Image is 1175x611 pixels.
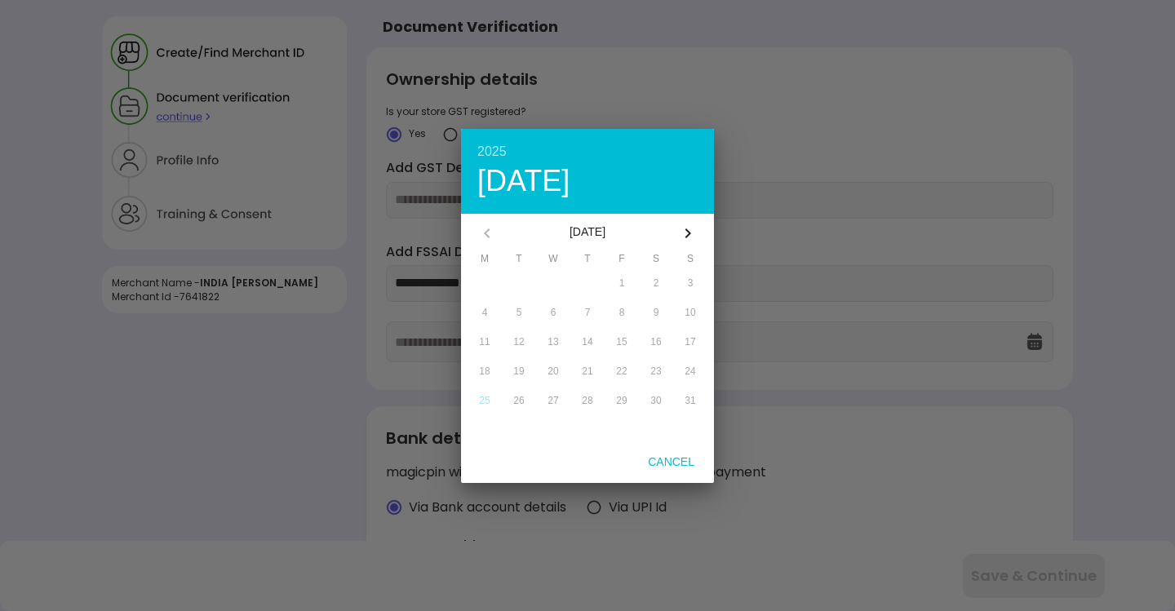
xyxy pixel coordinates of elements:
[619,277,625,289] span: 1
[619,307,625,318] span: 8
[688,277,694,289] span: 3
[639,387,673,414] button: 30
[635,455,707,468] span: Cancel
[639,269,673,297] button: 2
[685,307,695,318] span: 10
[673,387,707,414] button: 31
[536,387,570,414] button: 27
[654,307,659,318] span: 9
[570,328,605,356] button: 14
[639,253,673,269] span: S
[616,365,627,377] span: 22
[479,336,490,348] span: 11
[639,328,673,356] button: 16
[536,299,570,326] button: 6
[468,299,502,326] button: 4
[685,365,695,377] span: 24
[551,307,556,318] span: 6
[582,336,592,348] span: 14
[468,357,502,385] button: 18
[616,395,627,406] span: 29
[585,307,591,318] span: 7
[650,336,661,348] span: 16
[468,328,502,356] button: 11
[605,253,639,269] span: F
[517,307,522,318] span: 5
[570,387,605,414] button: 28
[673,328,707,356] button: 17
[570,357,605,385] button: 21
[468,253,502,269] span: M
[502,357,536,385] button: 19
[548,365,558,377] span: 20
[605,269,639,297] button: 1
[605,328,639,356] button: 15
[639,357,673,385] button: 23
[570,253,605,269] span: T
[482,307,488,318] span: 4
[616,336,627,348] span: 15
[605,387,639,414] button: 29
[502,328,536,356] button: 12
[685,395,695,406] span: 31
[582,365,592,377] span: 21
[605,299,639,326] button: 8
[502,253,536,269] span: T
[477,145,698,158] div: 2025
[635,447,707,476] button: Cancel
[477,166,698,196] div: [DATE]
[507,214,668,253] div: [DATE]
[548,336,558,348] span: 13
[468,387,502,414] button: 25
[479,365,490,377] span: 18
[513,365,524,377] span: 19
[536,253,570,269] span: W
[673,357,707,385] button: 24
[570,299,605,326] button: 7
[502,299,536,326] button: 5
[536,357,570,385] button: 20
[513,395,524,406] span: 26
[513,336,524,348] span: 12
[650,395,661,406] span: 30
[639,299,673,326] button: 9
[685,336,695,348] span: 17
[673,253,707,269] span: S
[582,395,592,406] span: 28
[536,328,570,356] button: 13
[605,357,639,385] button: 22
[479,395,490,406] span: 25
[650,365,661,377] span: 23
[548,395,558,406] span: 27
[673,269,707,297] button: 3
[654,277,659,289] span: 2
[502,387,536,414] button: 26
[673,299,707,326] button: 10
